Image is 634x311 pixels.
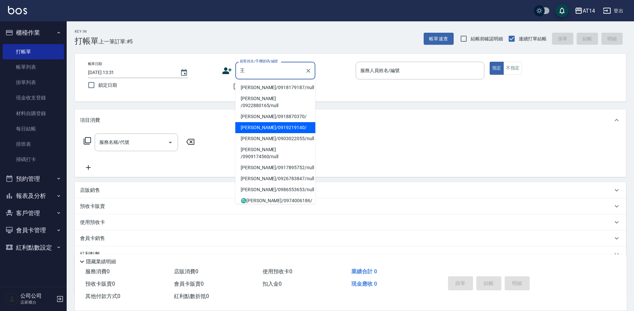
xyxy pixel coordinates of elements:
[20,299,54,305] p: 店家櫃台
[503,62,522,75] button: 不指定
[235,162,315,173] li: [PERSON_NAME]/0917895752/null
[3,187,64,205] button: 報表及分析
[174,268,198,275] span: 店販消費 0
[3,24,64,41] button: 櫃檯作業
[176,65,192,81] button: Choose date, selected date is 2025-09-23
[471,35,503,42] span: 結帳前確認明細
[5,292,19,306] img: Person
[235,144,315,162] li: [PERSON_NAME] /0909174560/null
[165,137,176,148] button: Open
[235,133,315,144] li: [PERSON_NAME]/0903022055/null
[85,293,120,299] span: 其他付款方式 0
[555,4,569,17] button: save
[75,198,626,214] div: 預收卡販賣
[3,239,64,256] button: 紅利點數設定
[235,173,315,184] li: [PERSON_NAME]/0926783847/null
[235,122,315,133] li: [PERSON_NAME]/0919219140/
[3,106,64,121] a: 材料自購登錄
[600,5,626,17] button: 登出
[80,235,105,242] p: 會員卡銷售
[80,251,103,258] p: 紅利點數
[8,6,27,14] img: Logo
[583,7,595,15] div: AT14
[3,136,64,152] a: 排班表
[75,230,626,246] div: 會員卡銷售
[304,66,313,75] button: Clear
[519,35,547,42] span: 連續打單結帳
[235,93,315,111] li: [PERSON_NAME] /0922880165/null
[3,205,64,222] button: 客戶管理
[235,195,315,206] li: ♏[PERSON_NAME]/0974006186/
[98,82,117,89] span: 鎖定日期
[88,61,102,66] label: 帳單日期
[75,246,626,262] div: 紅利點數
[263,268,292,275] span: 使用預收卡 0
[174,281,204,287] span: 會員卡販賣 0
[3,59,64,75] a: 帳單列表
[3,44,64,59] a: 打帳單
[80,117,100,124] p: 項目消費
[80,187,100,194] p: 店販銷售
[3,222,64,239] button: 會員卡管理
[351,281,377,287] span: 現金應收 0
[85,281,115,287] span: 預收卡販賣 0
[80,203,105,210] p: 預收卡販賣
[572,4,598,18] button: AT14
[351,268,377,275] span: 業績合計 0
[88,67,173,78] input: YYYY/MM/DD hh:mm
[99,37,133,46] span: 上一筆訂單:#5
[235,82,315,93] li: [PERSON_NAME]/0918179187/null
[3,170,64,188] button: 預約管理
[174,293,209,299] span: 紅利點數折抵 0
[3,121,64,136] a: 每日結帳
[75,109,626,131] div: 項目消費
[75,214,626,230] div: 使用預收卡
[80,219,105,226] p: 使用預收卡
[75,29,99,34] h2: Key In
[20,293,54,299] h5: 公司公司
[3,152,64,167] a: 掃碼打卡
[263,281,282,287] span: 扣入金 0
[3,75,64,90] a: 掛單列表
[235,184,315,195] li: [PERSON_NAME]/0986553653/null
[75,182,626,198] div: 店販銷售
[3,90,64,105] a: 現金收支登錄
[490,62,504,75] button: 指定
[424,33,454,45] button: 帳單速查
[75,36,99,46] h3: 打帳單
[86,258,116,265] p: 隱藏業績明細
[235,111,315,122] li: [PERSON_NAME]/0918870370/
[240,59,278,64] label: 顧客姓名/手機號碼/編號
[85,268,110,275] span: 服務消費 0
